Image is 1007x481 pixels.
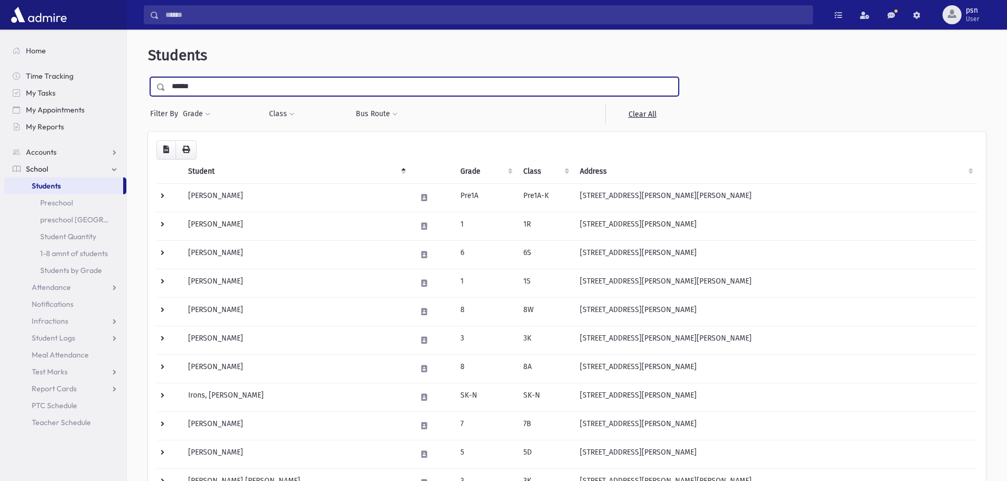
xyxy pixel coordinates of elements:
[4,228,126,245] a: Student Quantity
[4,177,123,194] a: Students
[182,440,410,468] td: [PERSON_NAME]
[454,411,517,440] td: 7
[4,279,126,296] a: Attendance
[4,262,126,279] a: Students by Grade
[182,383,410,411] td: Irons, [PERSON_NAME]
[454,440,517,468] td: 5
[517,326,574,354] td: 3K
[182,326,410,354] td: [PERSON_NAME]
[156,140,176,159] button: CSV
[454,326,517,354] td: 3
[26,164,48,174] span: School
[182,354,410,383] td: [PERSON_NAME]
[517,383,574,411] td: SK-N
[574,183,977,212] td: [STREET_ADDRESS][PERSON_NAME][PERSON_NAME]
[26,71,73,81] span: Time Tracking
[4,194,126,211] a: Preschool
[32,418,91,427] span: Teacher Schedule
[517,297,574,326] td: 8W
[182,240,410,269] td: [PERSON_NAME]
[454,297,517,326] td: 8
[4,101,126,118] a: My Appointments
[4,42,126,59] a: Home
[454,240,517,269] td: 6
[32,333,75,343] span: Student Logs
[4,346,126,363] a: Meal Attendance
[574,159,977,184] th: Address: activate to sort column ascending
[150,108,182,119] span: Filter By
[454,383,517,411] td: SK-N
[454,354,517,383] td: 8
[182,183,410,212] td: [PERSON_NAME]
[4,68,126,84] a: Time Tracking
[517,212,574,240] td: 1R
[4,245,126,262] a: 1-8 amnt of students
[574,269,977,297] td: [STREET_ADDRESS][PERSON_NAME][PERSON_NAME]
[148,46,207,64] span: Students
[4,296,126,313] a: Notifications
[4,84,126,101] a: My Tasks
[966,15,980,23] span: User
[8,4,69,25] img: AdmirePro
[4,380,126,397] a: Report Cards
[269,105,295,124] button: Class
[4,211,126,228] a: preschool [GEOGRAPHIC_DATA]
[454,159,517,184] th: Grade: activate to sort column ascending
[355,105,398,124] button: Bus Route
[26,105,85,115] span: My Appointments
[26,88,56,98] span: My Tasks
[32,181,61,191] span: Students
[517,411,574,440] td: 7B
[4,329,126,346] a: Student Logs
[4,161,126,177] a: School
[4,414,126,431] a: Teacher Schedule
[517,159,574,184] th: Class: activate to sort column ascending
[4,397,126,414] a: PTC Schedule
[175,140,197,159] button: Print
[574,354,977,383] td: [STREET_ADDRESS][PERSON_NAME]
[182,411,410,440] td: [PERSON_NAME]
[517,354,574,383] td: 8A
[574,411,977,440] td: [STREET_ADDRESS][PERSON_NAME]
[574,212,977,240] td: [STREET_ADDRESS][PERSON_NAME]
[966,6,980,15] span: psn
[574,297,977,326] td: [STREET_ADDRESS][PERSON_NAME]
[574,240,977,269] td: [STREET_ADDRESS][PERSON_NAME]
[517,240,574,269] td: 6S
[26,122,64,131] span: My Reports
[159,5,812,24] input: Search
[4,363,126,380] a: Test Marks
[32,350,89,360] span: Meal Attendance
[32,384,77,393] span: Report Cards
[182,297,410,326] td: [PERSON_NAME]
[32,282,71,292] span: Attendance
[182,269,410,297] td: [PERSON_NAME]
[26,46,46,55] span: Home
[26,147,57,157] span: Accounts
[517,440,574,468] td: 5D
[32,299,73,309] span: Notifications
[32,401,77,410] span: PTC Schedule
[574,326,977,354] td: [STREET_ADDRESS][PERSON_NAME][PERSON_NAME]
[32,367,68,376] span: Test Marks
[32,316,68,326] span: Infractions
[454,212,517,240] td: 1
[517,183,574,212] td: Pre1A-K
[4,144,126,161] a: Accounts
[182,105,211,124] button: Grade
[4,313,126,329] a: Infractions
[574,440,977,468] td: [STREET_ADDRESS][PERSON_NAME]
[454,269,517,297] td: 1
[517,269,574,297] td: 1S
[4,118,126,135] a: My Reports
[182,212,410,240] td: [PERSON_NAME]
[605,105,679,124] a: Clear All
[574,383,977,411] td: [STREET_ADDRESS][PERSON_NAME]
[182,159,410,184] th: Student: activate to sort column descending
[454,183,517,212] td: Pre1A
